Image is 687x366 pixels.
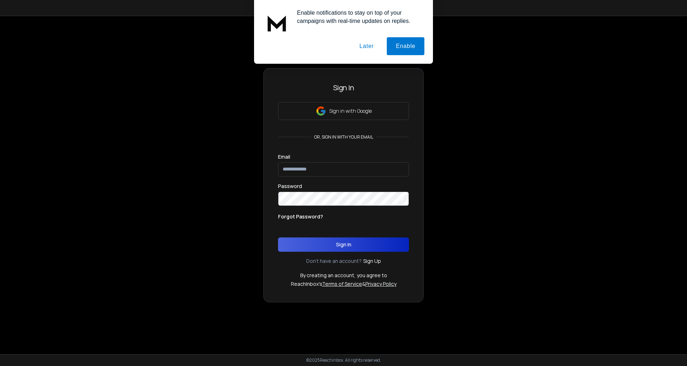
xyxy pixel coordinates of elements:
[278,102,409,120] button: Sign in with Google
[387,37,424,55] button: Enable
[350,37,383,55] button: Later
[278,184,302,189] label: Password
[329,107,372,115] p: Sign in with Google
[363,257,381,265] a: Sign Up
[278,213,323,220] p: Forgot Password?
[291,280,396,288] p: ReachInbox's &
[311,134,376,140] p: or, sign in with your email
[263,9,291,37] img: notification icon
[306,257,362,265] p: Don't have an account?
[306,357,381,363] p: © 2025 Reachinbox. All rights reserved.
[278,154,290,159] label: Email
[278,83,409,93] h3: Sign In
[291,9,424,25] div: Enable notifications to stay on top of your campaigns with real-time updates on replies.
[322,280,362,287] a: Terms of Service
[278,237,409,252] button: Sign In
[300,272,387,279] p: By creating an account, you agree to
[365,280,396,287] a: Privacy Policy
